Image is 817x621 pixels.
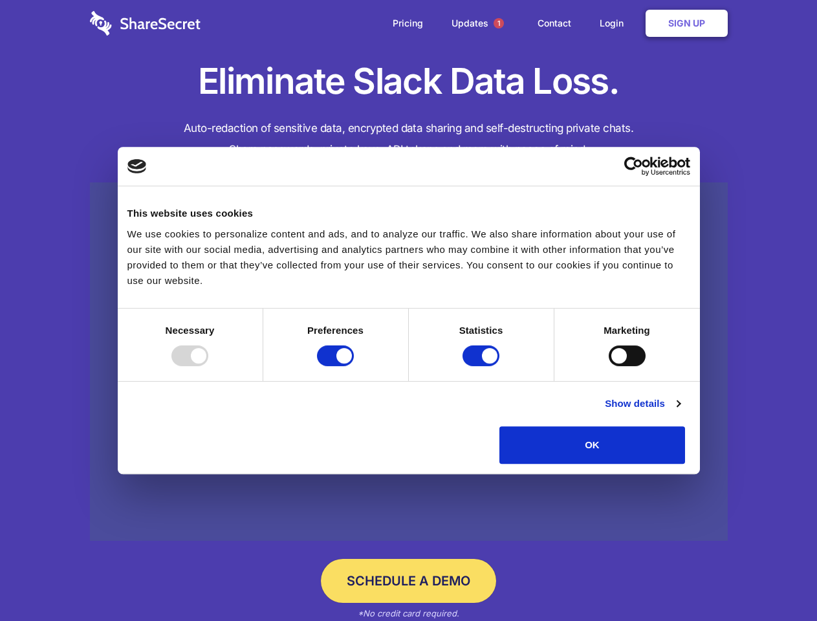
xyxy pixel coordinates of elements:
strong: Marketing [604,325,650,336]
strong: Preferences [307,325,364,336]
a: Login [587,3,643,43]
em: *No credit card required. [358,608,459,618]
a: Schedule a Demo [321,559,496,603]
strong: Necessary [166,325,215,336]
a: Pricing [380,3,436,43]
div: We use cookies to personalize content and ads, and to analyze our traffic. We also share informat... [127,226,690,289]
div: This website uses cookies [127,206,690,221]
img: logo [127,159,147,173]
img: logo-wordmark-white-trans-d4663122ce5f474addd5e946df7df03e33cb6a1c49d2221995e7729f52c070b2.svg [90,11,201,36]
a: Contact [525,3,584,43]
a: Sign Up [646,10,728,37]
a: Show details [605,396,680,411]
h1: Eliminate Slack Data Loss. [90,58,728,105]
span: 1 [494,18,504,28]
h4: Auto-redaction of sensitive data, encrypted data sharing and self-destructing private chats. Shar... [90,118,728,160]
a: Usercentrics Cookiebot - opens in a new window [577,157,690,176]
a: Wistia video thumbnail [90,182,728,541]
button: OK [499,426,685,464]
strong: Statistics [459,325,503,336]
